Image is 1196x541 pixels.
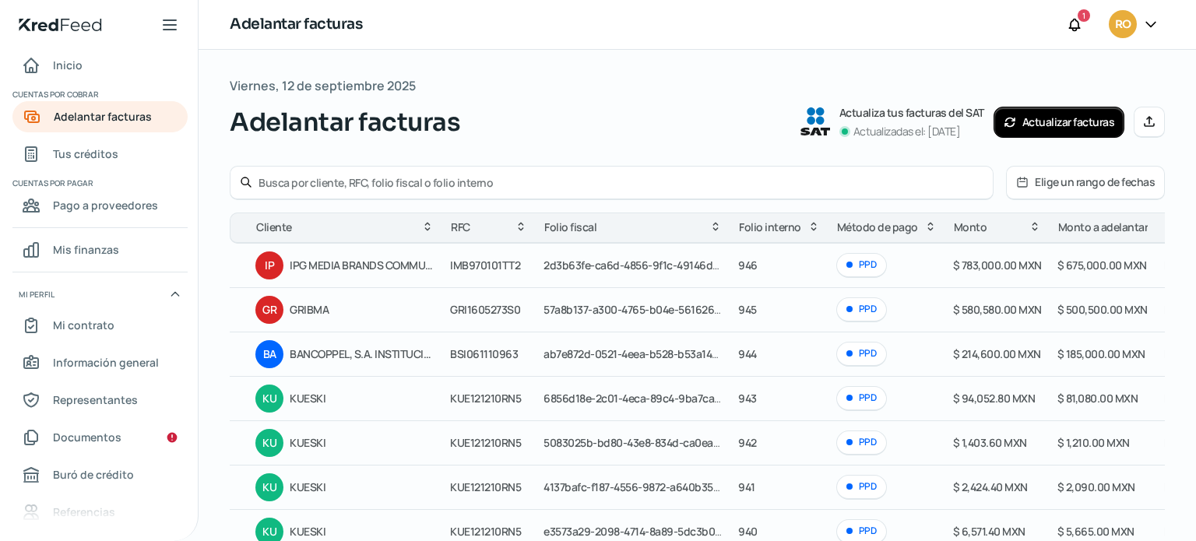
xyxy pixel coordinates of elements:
div: GR [255,296,283,324]
span: 941 [738,480,755,494]
span: MXN [1164,480,1187,494]
span: Referencias [53,502,115,522]
div: PPD [836,430,887,455]
span: Folio interno [739,218,801,237]
a: Adelantar facturas [12,101,188,132]
span: KUE121210RN5 [450,391,521,406]
div: KU [255,385,283,413]
span: 944 [738,346,757,361]
span: RO [1115,16,1131,34]
span: $ 675,000.00 MXN [1057,258,1147,272]
span: KUESKI [290,478,434,497]
a: Documentos [12,422,188,453]
span: 5083025b-bd80-43e8-834d-ca0ea7753079 [543,435,753,450]
span: Monto [954,218,987,237]
span: MXN [1164,346,1187,361]
span: KUESKI [290,434,434,452]
a: Información general [12,347,188,378]
span: KUESKI [290,389,434,408]
span: MXN [1164,524,1187,539]
span: $ 185,000.00 MXN [1057,346,1145,361]
span: $ 500,500.00 MXN [1057,302,1148,317]
span: GRI1605273S0 [450,302,520,317]
a: Representantes [12,385,188,416]
span: Mi perfil [19,287,55,301]
img: SAT logo [800,107,830,135]
span: MXN [1164,258,1187,272]
span: 945 [738,302,757,317]
span: $ 1,403.60 MXN [953,435,1027,450]
span: Pago a proveedores [53,195,158,215]
span: 4137bafc-f187-4556-9872-a640b35b1ce0 [543,480,742,494]
span: Cliente [256,218,292,237]
span: $ 214,600.00 MXN [953,346,1041,361]
button: Elige un rango de fechas [1007,167,1164,198]
span: $ 2,090.00 MXN [1057,480,1135,494]
div: PPD [836,297,887,321]
span: Monto a adelantar [1058,218,1149,237]
span: KUE121210RN5 [450,480,521,494]
span: KUE121210RN5 [450,435,521,450]
span: Representantes [53,390,138,409]
div: PPD [836,386,887,410]
span: ab7e872d-0521-4eea-b528-b53a140ecfd9 [543,346,747,361]
span: 946 [738,258,758,272]
span: Cuentas por pagar [12,176,185,190]
span: KUE121210RN5 [450,524,521,539]
p: Actualizadas el: [DATE] [853,122,961,141]
span: 940 [738,524,758,539]
span: KUESKI [290,522,434,541]
span: IMB970101TT2 [450,258,520,272]
a: Tus créditos [12,139,188,170]
span: RFC [451,218,470,237]
a: Mi contrato [12,310,188,341]
span: $ 6,571.40 MXN [953,524,1025,539]
span: Cuentas por cobrar [12,87,185,101]
span: Mi contrato [53,315,114,335]
span: MXN [1164,391,1187,406]
span: Buró de crédito [53,465,134,484]
span: BSI061110963 [450,346,518,361]
div: KU [255,473,283,501]
span: MXN [1164,302,1187,317]
span: 942 [738,435,757,450]
span: Viernes, 12 de septiembre 2025 [230,75,416,97]
div: PPD [836,253,887,277]
span: $ 2,424.40 MXN [953,480,1028,494]
a: Pago a proveedores [12,190,188,221]
div: PPD [836,342,887,366]
span: BANCOPPEL, S.A. INSTITUCION DE BANCA MULTIPLE [290,345,434,364]
a: Buró de crédito [12,459,188,490]
button: Actualizar facturas [994,107,1125,138]
div: PPD [836,475,887,499]
h1: Adelantar facturas [230,13,362,36]
a: Inicio [12,50,188,81]
a: Mis finanzas [12,234,188,265]
span: IPG MEDIA BRANDS COMMUNICATIONS [290,256,434,275]
span: 943 [738,391,757,406]
div: BA [255,340,283,368]
a: Referencias [12,497,188,528]
span: Documentos [53,427,121,447]
span: Adelantar facturas [54,107,152,126]
span: e3573a29-2098-4714-8a89-5dc3b0d0490a [543,524,753,539]
span: Folio fiscal [544,218,596,237]
span: Inicio [53,55,83,75]
span: MXN [1164,435,1187,450]
div: KU [255,429,283,457]
span: Método de pago [837,218,918,237]
span: $ 783,000.00 MXN [953,258,1042,272]
span: Mis finanzas [53,240,119,259]
span: 57a8b137-a300-4765-b04e-5616263cb8b5 [543,302,751,317]
span: $ 81,080.00 MXN [1057,391,1138,406]
span: $ 94,052.80 MXN [953,391,1036,406]
span: 6856d18e-2c01-4eca-89c4-9ba7cae45ddc [543,391,751,406]
span: 1 [1082,9,1085,23]
div: IP [255,251,283,279]
input: Busca por cliente, RFC, folio fiscal o folio interno [259,175,983,190]
span: Información general [53,353,159,372]
span: 2d3b63fe-ca6d-4856-9f1c-49146def24bc [543,258,746,272]
span: GRIBMA [290,300,434,319]
span: $ 580,580.00 MXN [953,302,1042,317]
span: $ 1,210.00 MXN [1057,435,1130,450]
